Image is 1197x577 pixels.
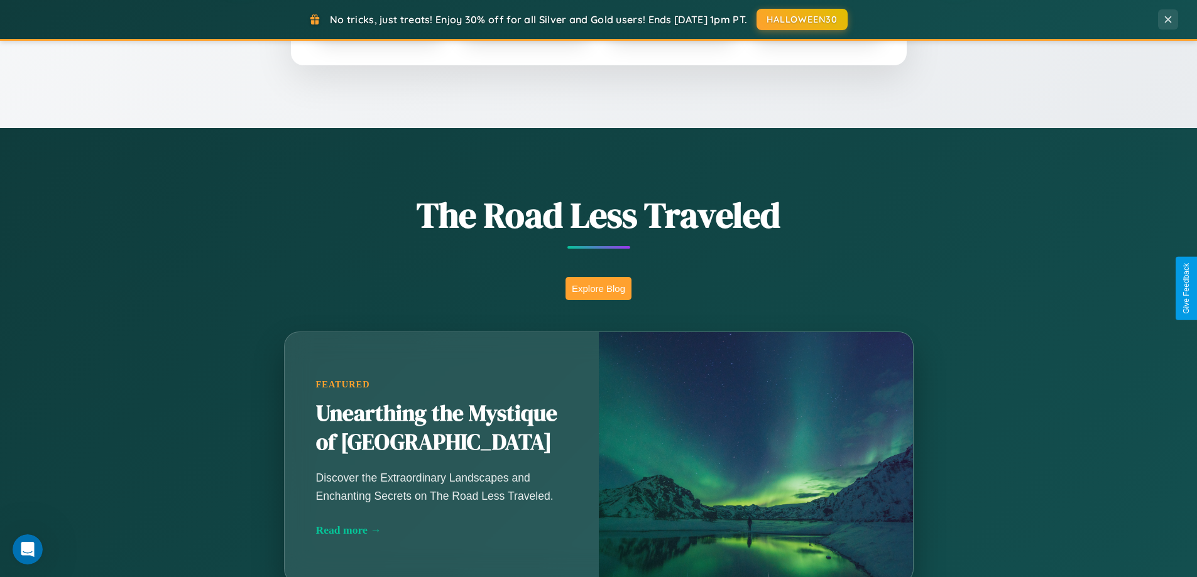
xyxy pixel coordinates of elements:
div: Read more → [316,524,567,537]
button: Explore Blog [566,277,631,300]
p: Discover the Extraordinary Landscapes and Enchanting Secrets on The Road Less Traveled. [316,469,567,504]
button: HALLOWEEN30 [757,9,848,30]
span: No tricks, just treats! Enjoy 30% off for all Silver and Gold users! Ends [DATE] 1pm PT. [330,13,747,26]
h1: The Road Less Traveled [222,191,976,239]
div: Give Feedback [1182,263,1191,314]
div: Featured [316,379,567,390]
h2: Unearthing the Mystique of [GEOGRAPHIC_DATA] [316,399,567,457]
iframe: Intercom live chat [13,534,43,564]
